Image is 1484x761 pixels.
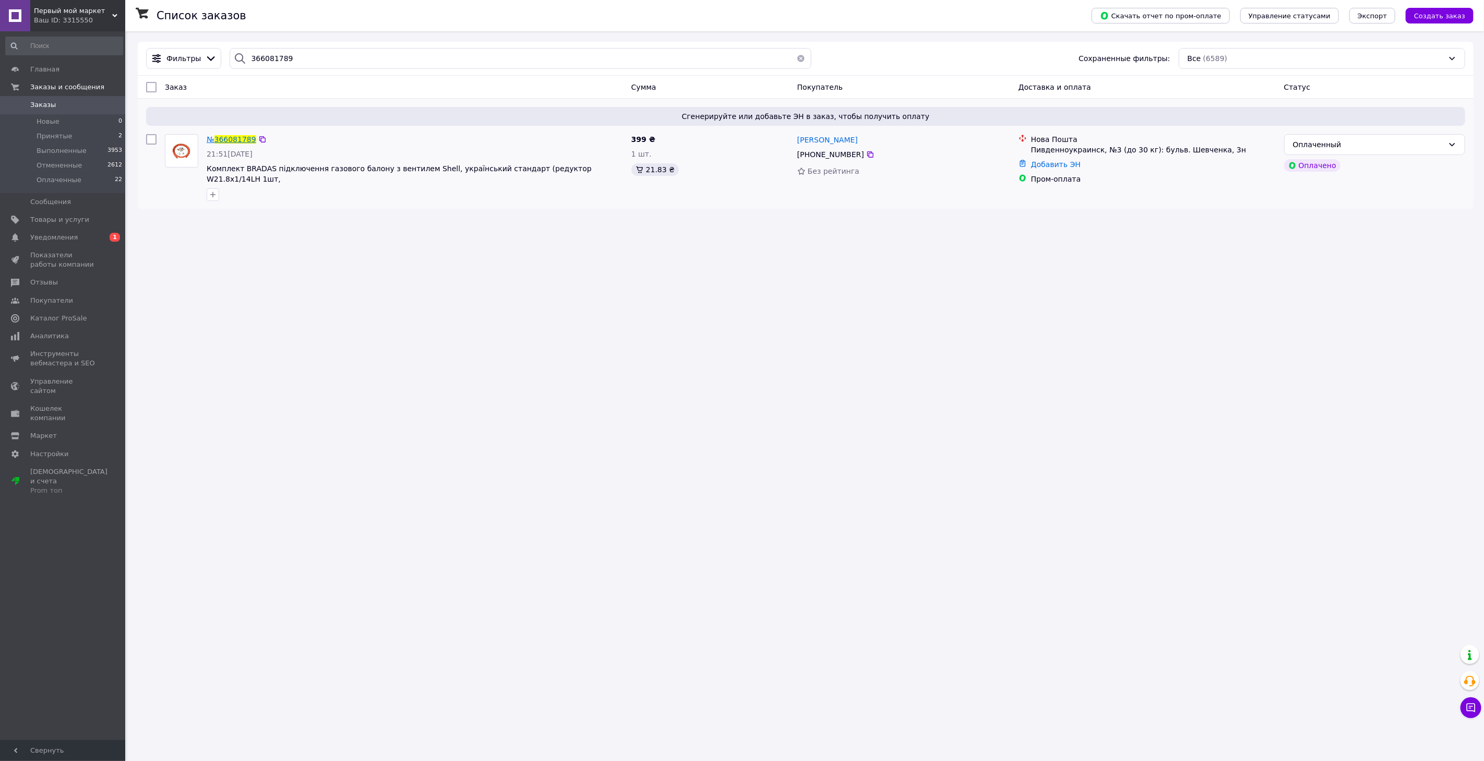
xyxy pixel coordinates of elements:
[37,146,87,156] span: Выполненные
[30,100,56,110] span: Заказы
[1031,134,1276,145] div: Нова Пошта
[1249,12,1331,20] span: Управление статусами
[207,164,592,183] a: Комплект BRADAS підключення газового балону з вентилем Shell, український стандарт (редуктор W21....
[631,83,656,91] span: Сумма
[30,314,87,323] span: Каталог ProSale
[107,161,122,170] span: 2612
[30,404,97,423] span: Кошелек компании
[1188,53,1201,64] span: Все
[797,136,858,144] span: [PERSON_NAME]
[631,135,655,144] span: 399 ₴
[1461,697,1481,718] button: Чат с покупателем
[30,377,97,396] span: Управление сайтом
[157,9,246,22] h1: Список заказов
[165,140,198,162] img: Фото товару
[34,16,125,25] div: Ваш ID: 3315550
[1284,159,1341,172] div: Оплачено
[107,146,122,156] span: 3953
[5,37,123,55] input: Поиск
[118,132,122,141] span: 2
[30,349,97,368] span: Инструменты вебмастера и SEO
[1079,53,1170,64] span: Сохраненные фильтры:
[37,175,81,185] span: Оплаченные
[30,486,107,495] div: Prom топ
[797,83,843,91] span: Покупатель
[1240,8,1339,23] button: Управление статусами
[115,175,122,185] span: 22
[214,135,256,144] span: 366081789
[1031,174,1276,184] div: Пром-оплата
[30,467,107,496] span: [DEMOGRAPHIC_DATA] и счета
[150,111,1461,122] span: Сгенерируйте или добавьте ЭН в заказ, чтобы получить оплату
[165,83,187,91] span: Заказ
[1284,83,1311,91] span: Статус
[207,135,256,144] a: №366081789
[37,161,82,170] span: Отмененные
[797,135,858,145] a: [PERSON_NAME]
[631,150,652,158] span: 1 шт.
[207,150,253,158] span: 21:51[DATE]
[230,48,811,69] input: Поиск по номеру заказа, ФИО покупателя, номеру телефона, Email, номеру накладной
[808,167,859,175] span: Без рейтинга
[1349,8,1395,23] button: Экспорт
[37,132,73,141] span: Принятые
[30,197,71,207] span: Сообщения
[631,163,679,176] div: 21.83 ₴
[30,65,59,74] span: Главная
[1019,83,1091,91] span: Доставка и оплата
[1031,145,1276,155] div: Пивденноукраинск, №3 (до 30 кг): бульв. Шевченка, 3н
[1293,139,1444,150] div: Оплаченный
[30,331,69,341] span: Аналитика
[795,147,866,162] div: [PHONE_NUMBER]
[30,449,68,459] span: Настройки
[1203,54,1228,63] span: (6589)
[34,6,112,16] span: Первый мой маркет
[110,233,120,242] span: 1
[166,53,201,64] span: Фильтры
[207,135,214,144] span: №
[30,296,73,305] span: Покупатели
[165,134,198,168] a: Фото товару
[30,233,78,242] span: Уведомления
[118,117,122,126] span: 0
[30,215,89,224] span: Товары и услуги
[1031,160,1081,169] a: Добавить ЭН
[1092,8,1230,23] button: Скачать отчет по пром-оплате
[30,251,97,269] span: Показатели работы компании
[791,48,811,69] button: Очистить
[37,117,59,126] span: Новые
[1406,8,1474,23] button: Создать заказ
[1358,12,1387,20] span: Экспорт
[1100,11,1222,20] span: Скачать отчет по пром-оплате
[30,82,104,92] span: Заказы и сообщения
[30,431,57,441] span: Маркет
[1414,12,1465,20] span: Создать заказ
[30,278,58,287] span: Отзывы
[1395,11,1474,19] a: Создать заказ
